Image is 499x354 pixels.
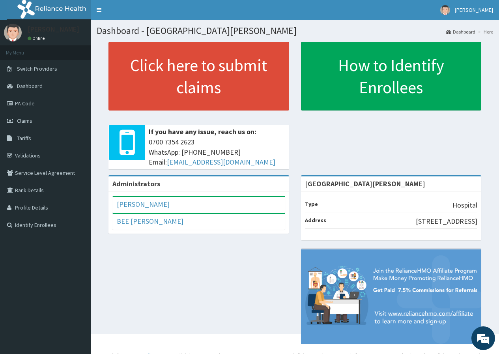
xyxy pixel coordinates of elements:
[167,157,275,167] a: [EMAIL_ADDRESS][DOMAIN_NAME]
[17,82,43,90] span: Dashboard
[416,216,477,227] p: [STREET_ADDRESS]
[108,42,289,111] a: Click here to submit claims
[452,200,477,210] p: Hospital
[305,179,425,188] strong: [GEOGRAPHIC_DATA][PERSON_NAME]
[446,28,475,35] a: Dashboard
[301,42,482,111] a: How to Identify Enrollees
[476,28,493,35] li: Here
[440,5,450,15] img: User Image
[112,179,160,188] b: Administrators
[17,135,31,142] span: Tariffs
[455,6,493,13] span: [PERSON_NAME]
[305,200,318,208] b: Type
[17,117,32,124] span: Claims
[28,36,47,41] a: Online
[97,26,493,36] h1: Dashboard - [GEOGRAPHIC_DATA][PERSON_NAME]
[117,200,170,209] a: [PERSON_NAME]
[305,217,326,224] b: Address
[149,137,285,167] span: 0700 7354 2623 WhatsApp: [PHONE_NUMBER] Email:
[149,127,256,136] b: If you have any issue, reach us on:
[301,249,482,344] img: provider-team-banner.png
[17,65,57,72] span: Switch Providers
[28,26,79,33] p: [PERSON_NAME]
[4,24,22,41] img: User Image
[117,217,183,226] a: BEE [PERSON_NAME]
